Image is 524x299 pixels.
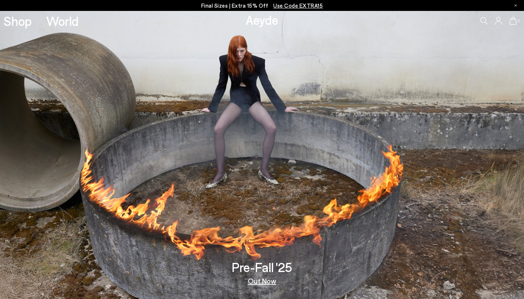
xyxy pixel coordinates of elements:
[517,19,520,23] span: 0
[273,2,323,9] span: Navigate to /collections/ss25-final-sizes
[232,261,292,273] h3: Pre-Fall '25
[46,15,79,27] a: World
[246,12,278,27] a: Aeyde
[4,15,32,27] a: Shop
[248,277,276,284] a: Out Now
[201,1,323,10] p: Final Sizes | Extra 15% Off
[509,17,517,25] a: 0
